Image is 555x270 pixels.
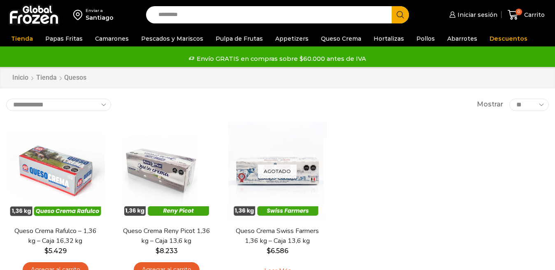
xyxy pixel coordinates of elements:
bdi: 6.586 [267,247,288,255]
a: Pollos [412,31,439,46]
button: Search button [392,6,409,23]
bdi: 5.429 [44,247,67,255]
a: Abarrotes [443,31,481,46]
span: $ [156,247,160,255]
span: $ [44,247,49,255]
a: Inicio [12,73,29,83]
a: Hortalizas [369,31,408,46]
span: Iniciar sesión [455,11,497,19]
a: Queso Crema [317,31,365,46]
a: Camarones [91,31,133,46]
a: Iniciar sesión [447,7,497,23]
nav: Breadcrumb [12,73,86,83]
a: 0 Carrito [506,5,547,25]
span: $ [267,247,271,255]
p: Agotado [258,164,297,178]
a: Queso Crema Swiss Farmers 1,36 kg – Caja 13,6 kg [233,226,322,245]
h1: Quesos [64,74,86,81]
select: Pedido de la tienda [6,99,111,111]
div: Enviar a [86,8,114,14]
a: Papas Fritas [41,31,87,46]
span: Carrito [522,11,545,19]
a: Descuentos [485,31,532,46]
span: 0 [516,9,522,15]
span: Mostrar [477,100,503,109]
a: Queso Crema Rafulco – 1,36 kg – Caja 16,32 kg [11,226,100,245]
img: address-field-icon.svg [73,8,86,22]
a: Tienda [36,73,57,83]
a: Queso Crema Reny Picot 1,36 kg – Caja 13,6 kg [122,226,211,245]
a: Pescados y Mariscos [137,31,207,46]
bdi: 8.233 [156,247,178,255]
a: Appetizers [271,31,313,46]
div: Santiago [86,14,114,22]
a: Tienda [7,31,37,46]
a: Pulpa de Frutas [211,31,267,46]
